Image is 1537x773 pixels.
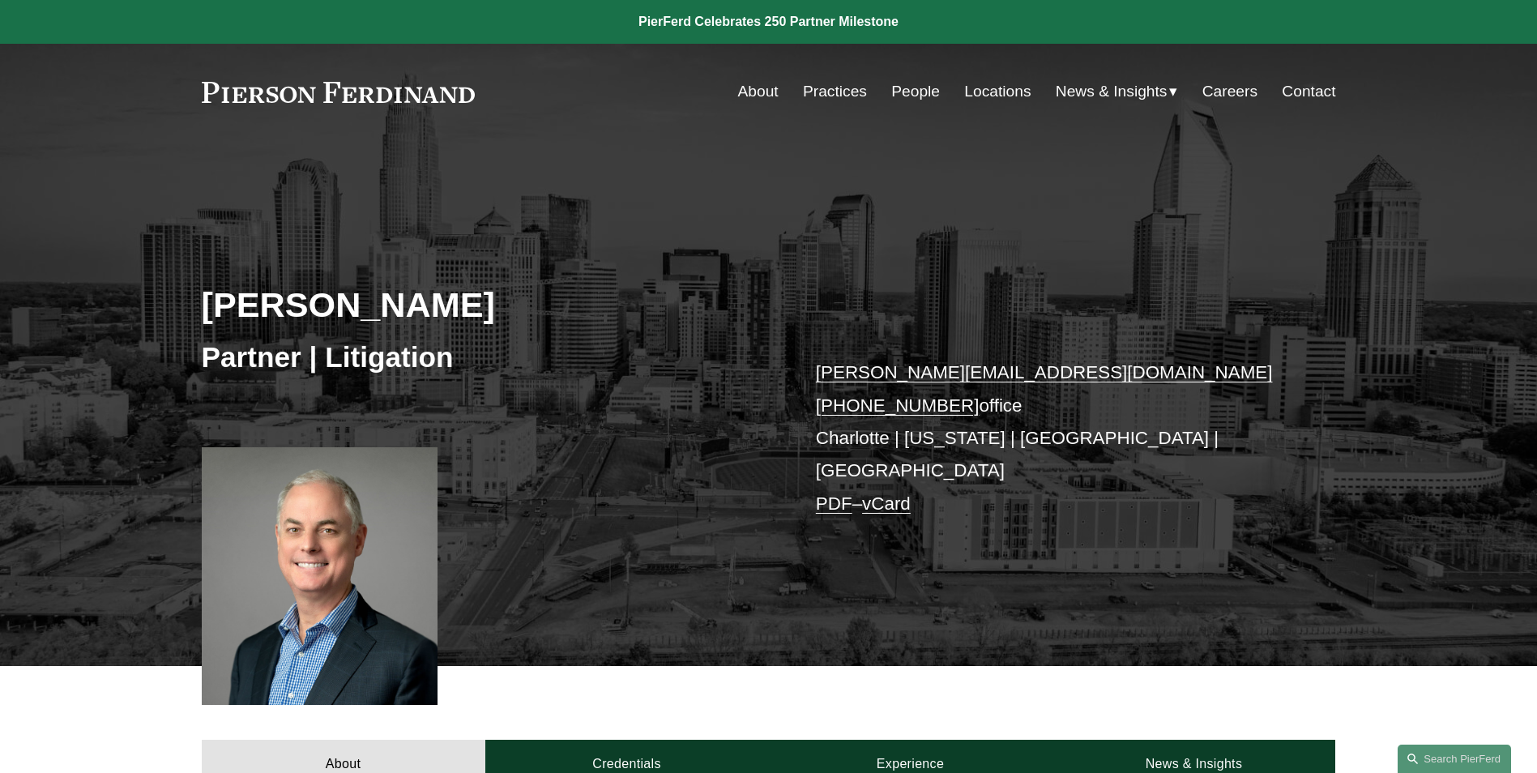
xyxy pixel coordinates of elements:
[1202,76,1257,107] a: Careers
[202,340,769,375] h3: Partner | Litigation
[1282,76,1335,107] a: Contact
[202,284,769,326] h2: [PERSON_NAME]
[964,76,1031,107] a: Locations
[816,493,852,514] a: PDF
[816,395,980,416] a: [PHONE_NUMBER]
[1398,745,1511,773] a: Search this site
[738,76,779,107] a: About
[891,76,940,107] a: People
[1056,76,1178,107] a: folder dropdown
[816,357,1288,520] p: office Charlotte | [US_STATE] | [GEOGRAPHIC_DATA] | [GEOGRAPHIC_DATA] –
[862,493,911,514] a: vCard
[803,76,867,107] a: Practices
[1056,78,1168,106] span: News & Insights
[816,362,1273,382] a: [PERSON_NAME][EMAIL_ADDRESS][DOMAIN_NAME]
